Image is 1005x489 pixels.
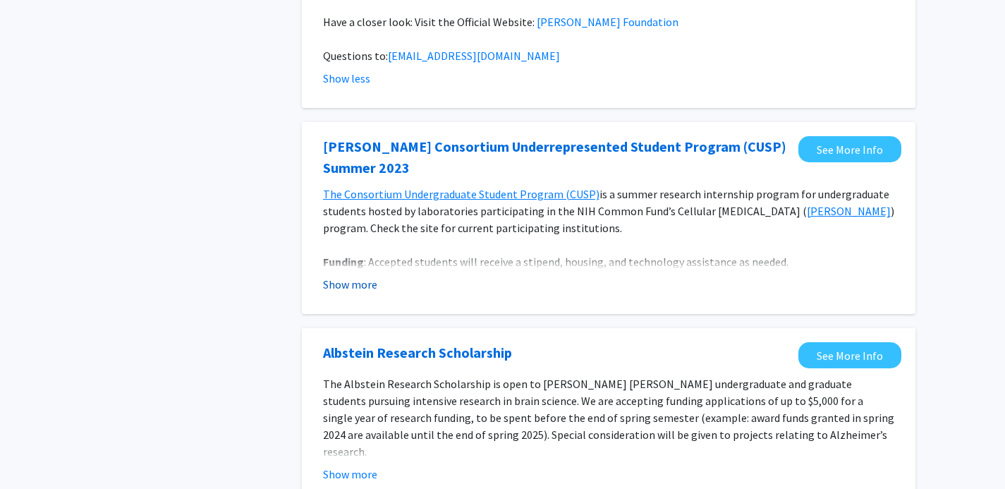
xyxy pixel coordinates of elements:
[323,187,599,201] a: The Consortium Undergraduate Student Program (CUSP)
[323,466,377,483] button: Show more
[323,342,512,363] a: Opens in a new tab
[798,136,901,162] a: Opens in a new tab
[323,136,791,179] a: Opens in a new tab
[11,425,60,478] iframe: Chat
[323,375,894,460] p: The Albstein Research Scholarship is open to [PERSON_NAME] [PERSON_NAME] undergraduate and gradua...
[323,13,894,30] p: Have a closer look: Visit the Official Website:
[798,342,901,368] a: Opens in a new tab
[537,15,678,29] a: [PERSON_NAME] Foundation
[388,49,560,63] a: [EMAIL_ADDRESS][DOMAIN_NAME]
[807,204,891,218] a: [PERSON_NAME]
[323,70,370,87] button: Show less
[323,276,377,293] button: Show more
[323,253,894,270] p: : Accepted students will receive a stipend, housing, and technology assistance as needed.
[323,255,364,269] strong: Funding
[323,49,388,63] span: Questions to:
[323,186,894,236] p: is a summer research internship program for undergraduate students hosted by laboratories partici...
